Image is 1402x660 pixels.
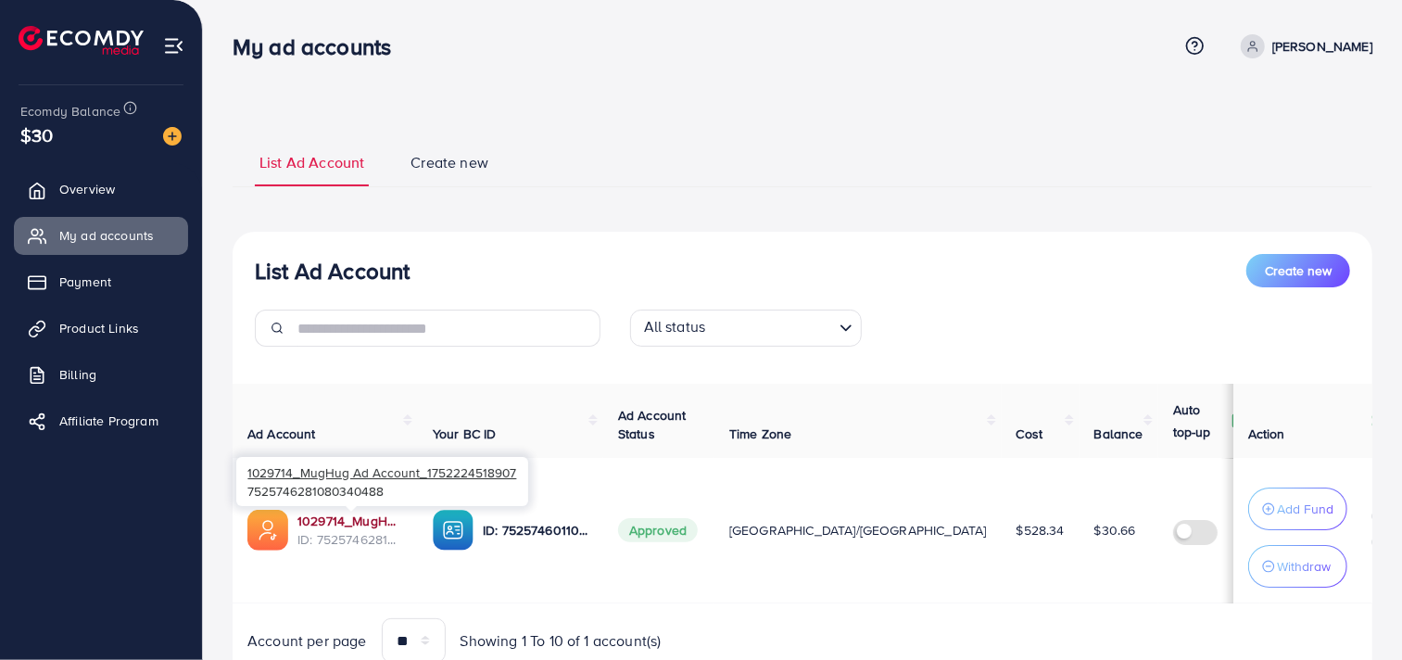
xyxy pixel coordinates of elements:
[19,26,144,55] img: logo
[247,463,516,481] span: 1029714_MugHug Ad Account_1752224518907
[729,425,791,443] span: Time Zone
[59,319,139,337] span: Product Links
[1017,521,1065,539] span: $528.34
[14,356,188,393] a: Billing
[14,263,188,300] a: Payment
[618,518,698,542] span: Approved
[483,519,588,541] p: ID: 7525746011067875335
[247,510,288,551] img: ic-ads-acc.e4c84228.svg
[1277,555,1331,577] p: Withdraw
[729,521,987,539] span: [GEOGRAPHIC_DATA]/[GEOGRAPHIC_DATA]
[59,273,111,291] span: Payment
[14,217,188,254] a: My ad accounts
[618,406,687,443] span: Ad Account Status
[1246,254,1350,287] button: Create new
[14,402,188,439] a: Affiliate Program
[20,121,53,148] span: $30
[1094,521,1136,539] span: $30.66
[14,310,188,347] a: Product Links
[20,102,120,121] span: Ecomdy Balance
[255,258,410,285] h3: List Ad Account
[410,152,488,173] span: Create new
[59,365,96,384] span: Billing
[163,35,184,57] img: menu
[1233,34,1372,58] a: [PERSON_NAME]
[1094,425,1143,443] span: Balance
[59,412,158,430] span: Affiliate Program
[1323,577,1388,646] iframe: Chat
[59,226,154,245] span: My ad accounts
[297,530,403,549] span: ID: 7525746281080340488
[1173,399,1227,443] p: Auto top-up
[247,425,316,443] span: Ad Account
[259,152,364,173] span: List Ad Account
[233,33,406,60] h3: My ad accounts
[1248,545,1347,588] button: Withdraw
[1017,425,1043,443] span: Cost
[1248,488,1347,530] button: Add Fund
[1248,425,1285,443] span: Action
[461,630,662,652] span: Showing 1 To 10 of 1 account(s)
[433,425,497,443] span: Your BC ID
[236,457,528,506] div: 7525746281080340488
[247,630,367,652] span: Account per page
[433,510,474,551] img: ic-ba-acc.ded83a64.svg
[1265,261,1332,280] span: Create new
[14,171,188,208] a: Overview
[163,127,182,146] img: image
[297,512,403,530] a: 1029714_MugHug Ad Account_1752224518907
[711,313,831,342] input: Search for option
[640,312,710,342] span: All status
[59,180,115,198] span: Overview
[1277,498,1333,520] p: Add Fund
[1272,35,1372,57] p: [PERSON_NAME]
[630,310,862,347] div: Search for option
